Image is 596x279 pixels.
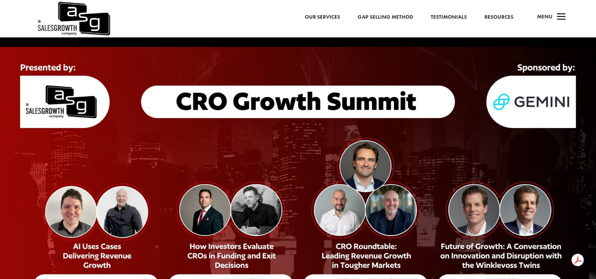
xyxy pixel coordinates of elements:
span: a [554,10,568,24]
a: Resources [484,13,513,22]
a: Our Services [305,13,340,22]
span: Menu [537,13,553,20]
a: Testimonials [431,13,467,22]
a: Gap Selling Method [358,13,413,22]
